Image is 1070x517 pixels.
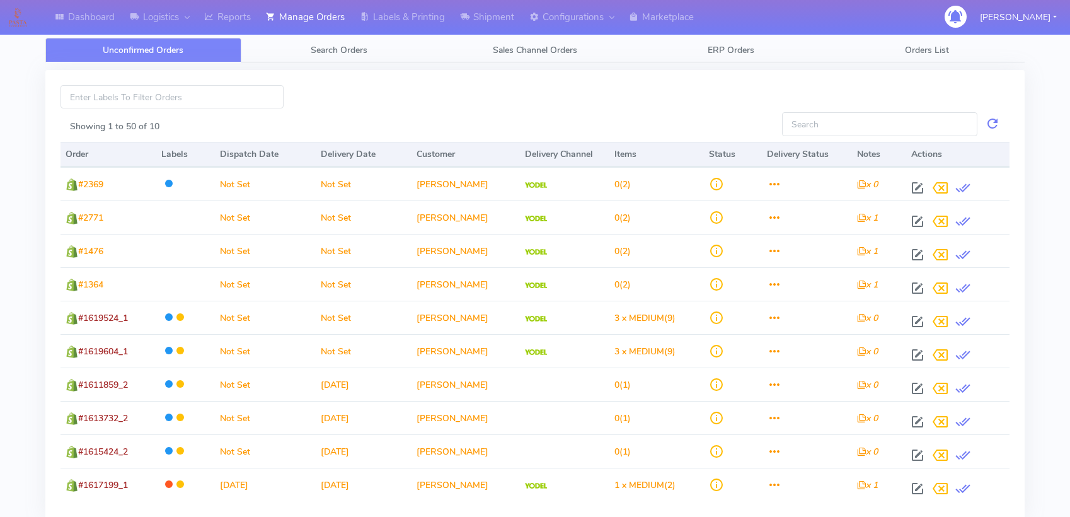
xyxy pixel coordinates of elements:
span: (1) [614,446,631,458]
td: Not Set [316,267,411,301]
th: Order [60,142,156,167]
span: (2) [614,245,631,257]
ul: Tabs [45,38,1025,62]
span: #1619524_1 [78,312,128,324]
img: Yodel [525,282,547,289]
td: Not Set [215,434,316,468]
td: [PERSON_NAME] [411,468,520,501]
img: Yodel [525,316,547,322]
th: Delivery Date [316,142,411,167]
img: Yodel [525,216,547,222]
span: (2) [614,279,631,291]
td: Not Set [215,401,316,434]
td: [PERSON_NAME] [411,401,520,434]
i: x 0 [857,178,878,190]
th: Labels [156,142,215,167]
span: 1 x MEDIUM [614,479,664,491]
td: Not Set [316,200,411,234]
input: Search [782,112,978,136]
i: x 1 [857,479,878,491]
span: 0 [614,446,619,458]
td: [PERSON_NAME] [411,167,520,200]
span: #1364 [78,279,103,291]
span: 0 [614,178,619,190]
th: Delivery Status [762,142,852,167]
span: ERP Orders [708,44,754,56]
td: Not Set [215,334,316,368]
span: (2) [614,479,676,491]
span: (2) [614,178,631,190]
td: [PERSON_NAME] [411,301,520,334]
span: #1619604_1 [78,346,128,357]
span: 0 [614,212,619,224]
span: #1615424_2 [78,446,128,458]
span: #1613732_2 [78,412,128,424]
td: Not Set [215,234,316,267]
span: Search Orders [311,44,367,56]
th: Actions [906,142,1010,167]
td: [DATE] [215,468,316,501]
span: Sales Channel Orders [493,44,577,56]
span: (1) [614,412,631,424]
span: #2771 [78,212,103,224]
th: Dispatch Date [215,142,316,167]
span: 3 x MEDIUM [614,312,664,324]
th: Notes [852,142,906,167]
i: x 1 [857,212,878,224]
td: Not Set [316,167,411,200]
th: Delivery Channel [520,142,610,167]
td: Not Set [215,200,316,234]
td: [PERSON_NAME] [411,200,520,234]
td: Not Set [316,334,411,368]
span: 0 [614,379,619,391]
i: x 1 [857,245,878,257]
td: [DATE] [316,368,411,401]
button: [PERSON_NAME] [970,4,1066,30]
label: Showing 1 to 50 of 10 [70,120,159,133]
th: Status [704,142,762,167]
span: #1611859_2 [78,379,128,391]
img: Yodel [525,182,547,189]
span: (9) [614,312,676,324]
img: Yodel [525,349,547,356]
span: 3 x MEDIUM [614,346,664,357]
td: Not Set [316,234,411,267]
th: Customer [411,142,520,167]
i: x 1 [857,279,878,291]
td: [DATE] [316,401,411,434]
td: [PERSON_NAME] [411,368,520,401]
i: x 0 [857,379,878,391]
td: [DATE] [316,434,411,468]
i: x 0 [857,346,878,357]
i: x 0 [857,446,878,458]
td: [PERSON_NAME] [411,334,520,368]
span: (1) [614,379,631,391]
span: #1617199_1 [78,479,128,491]
td: Not Set [215,368,316,401]
span: (9) [614,346,676,357]
span: 0 [614,279,619,291]
td: Not Set [215,301,316,334]
span: 0 [614,245,619,257]
span: (2) [614,212,631,224]
i: x 0 [857,412,878,424]
td: Not Set [215,267,316,301]
span: #1476 [78,245,103,257]
img: Yodel [525,483,547,489]
i: x 0 [857,312,878,324]
img: Yodel [525,249,547,255]
span: 0 [614,412,619,424]
span: Unconfirmed Orders [103,44,183,56]
td: [PERSON_NAME] [411,434,520,468]
th: Items [609,142,703,167]
span: Orders List [905,44,949,56]
td: Not Set [215,167,316,200]
td: Not Set [316,301,411,334]
td: [DATE] [316,468,411,501]
input: Enter Labels To Filter Orders [60,85,284,108]
span: #2369 [78,178,103,190]
td: [PERSON_NAME] [411,234,520,267]
td: [PERSON_NAME] [411,267,520,301]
